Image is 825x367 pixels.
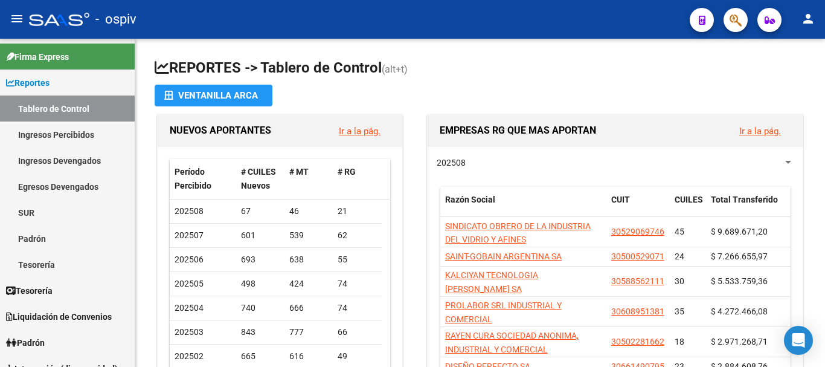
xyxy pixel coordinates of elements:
[445,252,562,261] span: SAINT-GOBAIN ARGENTINA SA
[784,326,813,355] div: Open Intercom Messenger
[801,11,815,26] mat-icon: person
[445,331,579,354] span: RAYEN CURA SOCIEDAD ANONIMA, INDUSTRIAL Y COMERCIAL
[338,253,376,267] div: 55
[445,300,562,324] span: PROLABOR SRL INDUSTRIAL Y COMERCIAL
[289,167,309,177] span: # MT
[289,277,328,291] div: 424
[675,337,684,346] span: 18
[155,85,272,106] button: Ventanilla ARCA
[606,187,670,227] datatable-header-cell: CUIT
[241,301,280,315] div: 740
[675,195,703,204] span: CUILES
[6,336,45,349] span: Padrón
[670,187,706,227] datatable-header-cell: CUILES
[711,307,768,316] span: $ 4.272.466,08
[440,125,596,136] span: EMPRESAS RG QUE MAS APORTAN
[711,195,778,204] span: Total Transferido
[236,159,284,199] datatable-header-cell: # CUILES Nuevos
[611,252,664,261] span: 30500529071
[175,206,204,216] span: 202508
[382,63,408,75] span: (alt+t)
[675,252,684,261] span: 24
[175,230,204,240] span: 202507
[170,159,236,199] datatable-header-cell: Período Percibido
[611,276,664,286] span: 30588562111
[175,303,204,313] span: 202504
[675,227,684,236] span: 45
[175,255,204,264] span: 202506
[711,337,768,346] span: $ 2.971.268,71
[611,307,664,316] span: 30608951381
[284,159,333,199] datatable-header-cell: # MT
[241,349,280,363] div: 665
[6,284,53,297] span: Tesorería
[95,6,136,33] span: - ospiv
[338,277,376,291] div: 74
[675,276,684,286] span: 30
[338,167,356,177] span: # RG
[706,187,791,227] datatable-header-cell: Total Transferido
[175,351,204,361] span: 202502
[289,229,328,242] div: 539
[338,301,376,315] div: 74
[170,125,271,136] span: NUEVOS APORTANTES
[10,11,24,26] mat-icon: menu
[241,229,280,242] div: 601
[241,204,280,218] div: 67
[440,187,606,227] datatable-header-cell: Razón Social
[339,126,380,137] a: Ir a la pág.
[338,204,376,218] div: 21
[175,167,211,190] span: Período Percibido
[241,253,280,267] div: 693
[164,85,263,106] div: Ventanilla ARCA
[739,126,781,137] a: Ir a la pág.
[611,195,630,204] span: CUIT
[338,229,376,242] div: 62
[711,227,768,236] span: $ 9.689.671,20
[6,50,69,63] span: Firma Express
[241,277,280,291] div: 498
[241,325,280,339] div: 843
[338,325,376,339] div: 66
[6,310,112,323] span: Liquidación de Convenios
[175,327,204,337] span: 202503
[730,120,791,142] button: Ir a la pág.
[611,337,664,346] span: 30502281662
[333,159,381,199] datatable-header-cell: # RG
[675,307,684,316] span: 35
[445,195,495,204] span: Razón Social
[241,167,276,190] span: # CUILES Nuevos
[338,349,376,363] div: 49
[289,349,328,363] div: 616
[445,270,538,294] span: KALCIYAN TECNOLOGIA [PERSON_NAME] SA
[155,58,806,79] h1: REPORTES -> Tablero de Control
[289,301,328,315] div: 666
[711,276,768,286] span: $ 5.533.759,36
[445,221,591,245] span: SINDICATO OBRERO DE LA INDUSTRIA DEL VIDRIO Y AFINES
[711,252,768,261] span: $ 7.266.655,97
[289,204,328,218] div: 46
[289,325,328,339] div: 777
[6,76,50,89] span: Reportes
[611,227,664,236] span: 30529069746
[289,253,328,267] div: 638
[329,120,390,142] button: Ir a la pág.
[175,279,204,288] span: 202505
[437,158,466,167] span: 202508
